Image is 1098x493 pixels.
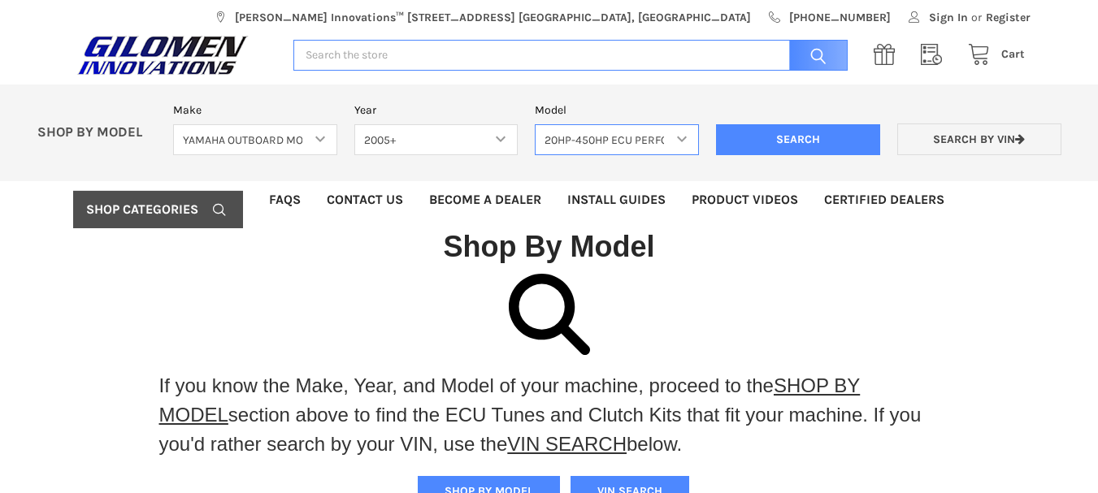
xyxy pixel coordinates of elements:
[679,181,811,218] a: Product Videos
[416,181,554,218] a: Become a Dealer
[354,102,519,119] label: Year
[716,124,880,155] input: Search
[235,9,751,26] span: [PERSON_NAME] Innovations™ [STREET_ADDRESS] [GEOGRAPHIC_DATA], [GEOGRAPHIC_DATA]
[159,371,940,459] p: If you know the Make, Year, and Model of your machine, proceed to the section above to find the E...
[959,45,1025,65] a: Cart
[789,9,891,26] span: [PHONE_NUMBER]
[73,191,242,228] a: Shop Categories
[73,228,1024,265] h1: Shop By Model
[507,433,627,455] a: VIN SEARCH
[173,102,337,119] label: Make
[929,9,968,26] span: Sign In
[554,181,679,218] a: Install Guides
[256,181,314,218] a: FAQs
[897,123,1061,155] a: Search by VIN
[28,124,165,141] p: SHOP BY MODEL
[535,102,699,119] label: Model
[73,35,252,76] img: GILOMEN INNOVATIONS
[73,35,276,76] a: GILOMEN INNOVATIONS
[811,181,957,218] a: Certified Dealers
[159,374,861,426] a: SHOP BY MODEL
[1001,47,1025,61] span: Cart
[314,181,416,218] a: Contact Us
[293,40,847,71] input: Search the store
[781,40,848,71] input: Search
